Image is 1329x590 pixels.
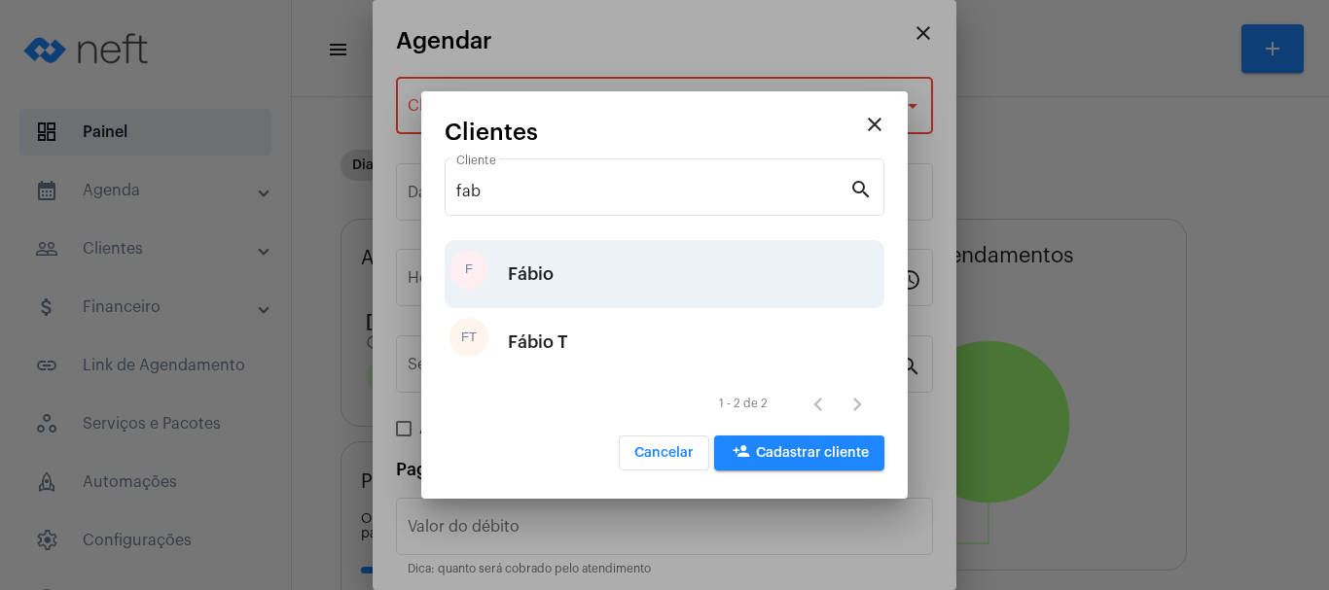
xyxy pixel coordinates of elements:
span: Cancelar [634,446,694,460]
div: 1 - 2 de 2 [719,398,768,410]
mat-icon: close [863,113,886,136]
div: Fábio T [508,313,567,371]
input: Pesquisar cliente [456,183,849,200]
span: Cadastrar cliente [730,446,869,460]
button: Página anterior [799,384,838,423]
button: Cadastrar cliente [714,435,884,470]
div: F [449,250,488,289]
mat-icon: search [849,177,873,200]
div: FT [449,318,488,357]
button: Próxima página [838,384,877,423]
button: Cancelar [619,435,709,470]
span: Clientes [445,120,538,145]
div: Fábio [508,245,554,303]
mat-icon: person_add [730,442,753,466]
